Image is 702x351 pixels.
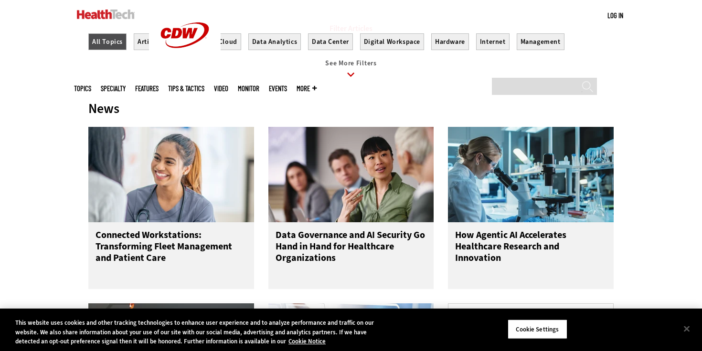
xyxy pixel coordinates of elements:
[607,10,623,21] div: User menu
[269,85,287,92] a: Events
[15,318,386,346] div: This website uses cookies and other tracking technologies to enhance user experience and to analy...
[297,85,317,92] span: More
[168,85,204,92] a: Tips & Tactics
[276,229,427,268] h3: Data Governance and AI Security Go Hand in Hand for Healthcare Organizations
[288,337,326,345] a: More information about your privacy
[676,318,697,339] button: Close
[135,85,159,92] a: Features
[88,127,254,289] a: nurse smiling at patient Connected Workstations: Transforming Fleet Management and Patient Care
[455,229,606,268] h3: How Agentic AI Accelerates Healthcare Research and Innovation
[77,10,135,19] img: Home
[149,63,221,73] a: CDW
[96,229,247,268] h3: Connected Workstations: Transforming Fleet Management and Patient Care
[74,85,91,92] span: Topics
[268,127,434,222] img: woman discusses data governance
[88,100,614,117] div: News
[607,11,623,20] a: Log in
[238,85,259,92] a: MonITor
[268,127,434,289] a: woman discusses data governance Data Governance and AI Security Go Hand in Hand for Healthcare Or...
[508,319,567,339] button: Cookie Settings
[88,60,614,86] a: See More Filters
[101,85,126,92] span: Specialty
[448,127,614,289] a: scientist looks through microscope in lab How Agentic AI Accelerates Healthcare Research and Inno...
[448,127,614,222] img: scientist looks through microscope in lab
[88,127,254,222] img: nurse smiling at patient
[214,85,228,92] a: Video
